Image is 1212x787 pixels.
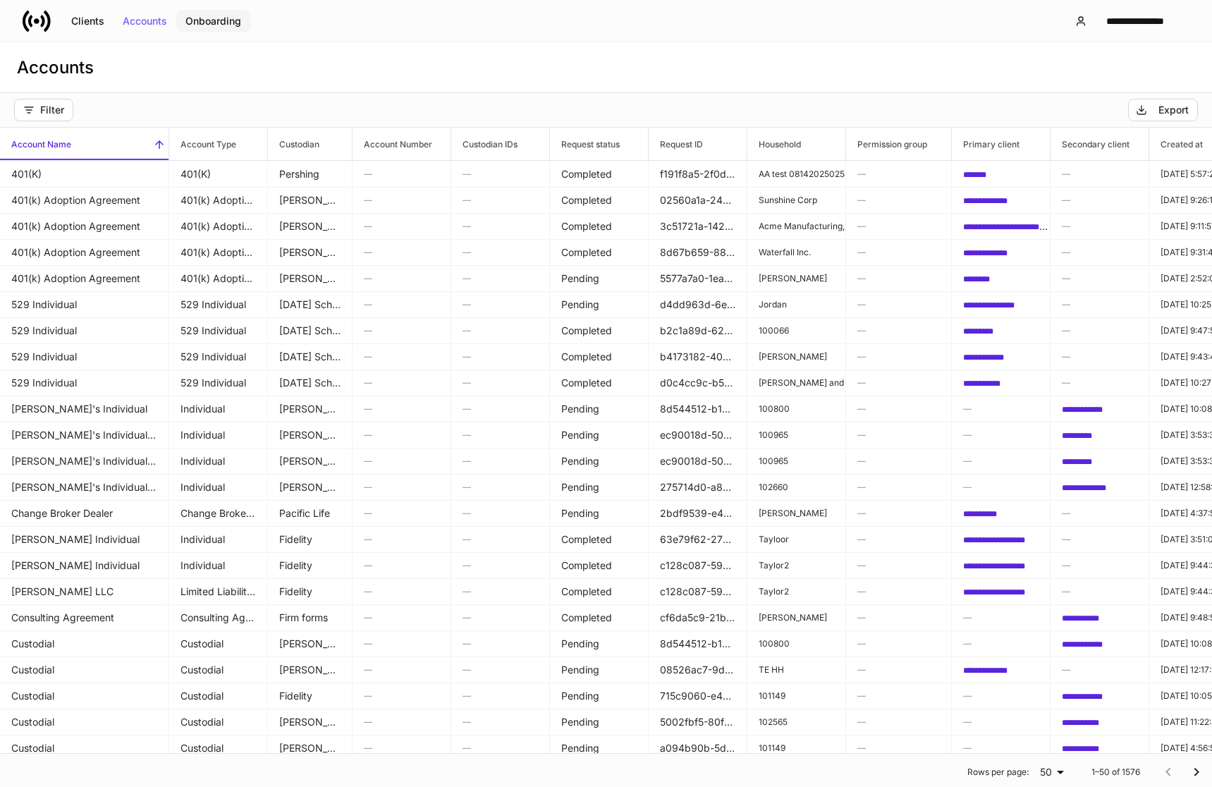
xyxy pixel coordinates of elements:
td: Custodial [169,657,268,683]
h6: — [364,480,439,494]
p: Acme Manufacturing, Inc. [759,221,834,232]
td: Pending [550,500,649,527]
td: b415149b-8356-4391-9d5c-2ec8a2551d43 [1051,630,1149,657]
p: Jordan [759,299,834,310]
td: 289ba933-0676-4142-beb8-c5574c59ab71 [952,317,1051,344]
td: Pending [550,709,649,736]
h6: — [364,272,439,285]
h6: — [1062,350,1137,363]
p: 101149 [759,743,834,754]
h6: — [463,585,538,598]
h6: — [1062,506,1137,520]
td: c128c087-597c-44ae-9c62-d6d67fea3576 [649,552,747,579]
td: Custodial [169,735,268,762]
td: Completed [550,552,649,579]
p: 100800 [759,638,834,649]
p: Waterfall Inc. [759,247,834,258]
h6: — [1062,324,1137,337]
h6: — [963,637,1039,650]
td: 401(k) Adoption Agreement [169,213,268,240]
td: 8dc36a01-33c3-4755-bf13-860f3eea5a81 [1051,735,1149,762]
h6: Account Number [353,138,432,151]
td: Completed [550,578,649,605]
td: Pending [550,291,649,318]
td: 68c9cc2d-1d1b-4834-8456-b23ee6b2e6a2 [952,370,1051,396]
td: 4ae6aef9-1c20-487e-b66e-00fe70197a40 [952,578,1051,605]
h3: Accounts [17,56,94,79]
h6: — [857,637,940,650]
td: Individual [169,526,268,553]
h6: — [963,454,1039,468]
td: Tomorrow's Scholar [268,317,353,344]
td: Pending [550,265,649,292]
h6: Household [747,138,801,151]
td: 91c46ce4-1b56-4765-ac3a-742cd21db835 [952,213,1051,240]
div: Filter [23,104,64,116]
h6: — [857,402,940,415]
div: Export [1158,105,1189,115]
td: d4dd963d-6efd-433c-9560-66c35e25ee23 [649,291,747,318]
td: Firm forms [268,604,353,631]
span: Account Number [353,128,451,160]
h6: — [463,402,538,415]
h6: — [857,480,940,494]
h6: — [364,219,439,233]
td: Completed [550,317,649,344]
td: 5577a7a0-1ea2-48b4-90ed-a25d19b479dd [649,265,747,292]
h6: — [364,402,439,415]
h6: — [963,402,1039,415]
h6: — [1062,219,1137,233]
td: Individual [169,422,268,449]
h6: — [857,219,940,233]
td: Schwab [268,213,353,240]
span: Permission group [846,128,951,160]
p: 100066 [759,325,834,336]
td: 401(k) Adoption Agreement [169,239,268,266]
h6: — [364,245,439,259]
td: 4288932d-6439-476c-88de-92f5fa653ff2 [952,187,1051,214]
div: Onboarding [185,16,241,26]
td: 9732199b-320c-4a49-b997-181e797eb072 [952,657,1051,683]
p: [PERSON_NAME] [759,612,834,623]
td: 529 Individual [169,317,268,344]
h6: — [364,559,439,572]
td: 401(k) Adoption Agreement [169,187,268,214]
td: Schwab [268,396,353,422]
h6: — [364,324,439,337]
td: Tomorrow's Scholar [268,291,353,318]
td: 6de86712-af4c-475d-83e3-aba06e31dcc1 [1051,448,1149,475]
td: Schwab [268,474,353,501]
div: 50 [1034,765,1069,779]
td: Tomorrow's Scholar [268,370,353,396]
h6: — [857,585,940,598]
td: 6de86712-af4c-475d-83e3-aba06e31dcc1 [1051,422,1149,449]
td: 401(K) [169,161,268,188]
p: 102660 [759,482,834,493]
h6: — [463,663,538,676]
td: Pershing [268,161,353,188]
h6: — [463,298,538,311]
h6: — [857,506,940,520]
h6: — [364,193,439,207]
span: Household [747,128,845,160]
h6: — [857,298,940,311]
h6: — [463,350,538,363]
h6: — [463,167,538,181]
td: cf6da5c9-21b3-4310-a933-88fe5f6ea5f5 [649,604,747,631]
td: Pacific Life [268,500,353,527]
p: [PERSON_NAME] [759,273,834,284]
h6: — [857,689,940,702]
h6: — [857,193,940,207]
h6: — [463,245,538,259]
h6: — [1062,376,1137,389]
p: 100965 [759,429,834,441]
td: Custodial [169,709,268,736]
td: Schwab [268,657,353,683]
h6: — [463,376,538,389]
button: Filter [14,99,73,121]
td: c85b72f6-8112-4543-abba-3db7daa76749 [952,161,1051,188]
h6: — [857,715,940,728]
td: Limited Liability Company [169,578,268,605]
h6: — [463,480,538,494]
td: Pending [550,474,649,501]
